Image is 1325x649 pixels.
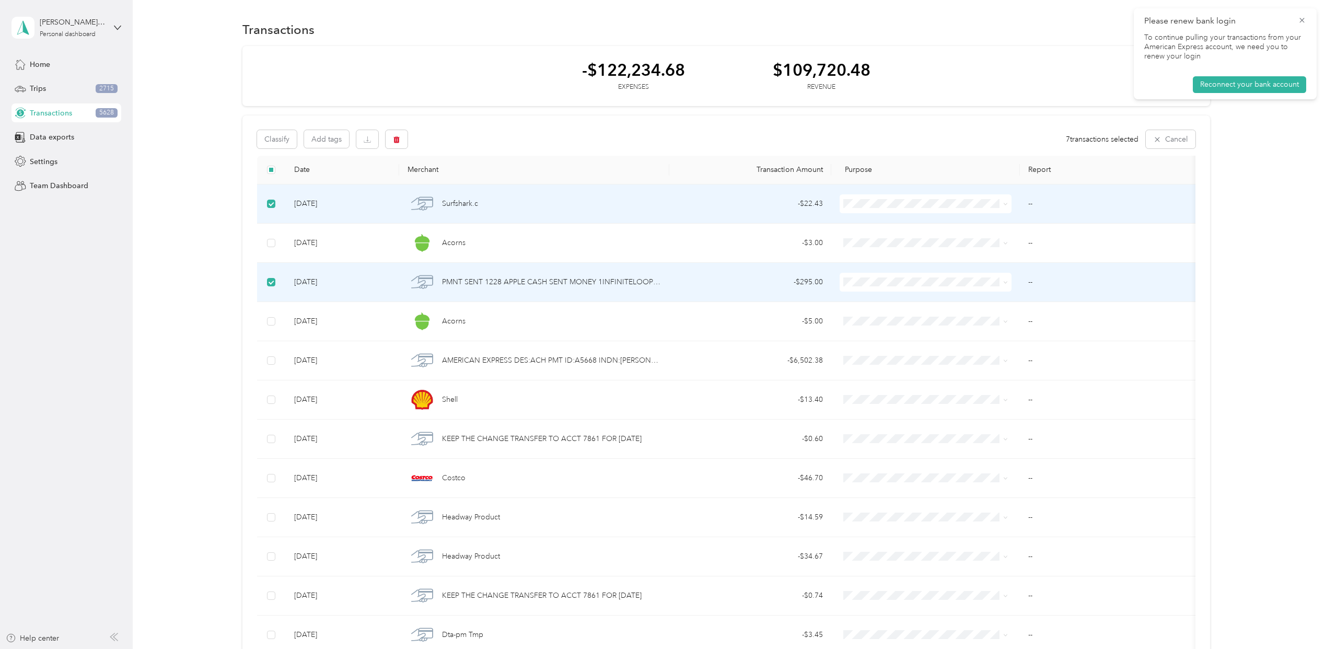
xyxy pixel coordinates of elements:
td: -- [1020,224,1200,263]
span: 2715 [96,84,118,94]
div: - $0.74 [678,590,823,601]
button: Classify [257,130,297,148]
div: Revenue [773,83,870,92]
td: -- [1020,498,1200,537]
img: Headway Product [411,506,433,528]
span: Surfshark.c [442,198,478,210]
td: -- [1020,380,1200,420]
div: $109,720.48 [773,61,870,79]
div: Expenses [582,83,685,92]
div: - $3.00 [678,237,823,249]
div: - $0.60 [678,433,823,445]
td: -- [1020,420,1200,459]
span: 5628 [96,108,118,118]
th: Date [286,156,399,184]
div: - $46.70 [678,472,823,484]
span: Team Dashboard [30,180,88,191]
button: Cancel [1146,130,1195,148]
p: To continue pulling your transactions from your American Express account, we need you to renew yo... [1144,33,1306,62]
span: KEEP THE CHANGE TRANSFER TO ACCT 7861 FOR [DATE] [442,433,642,445]
button: Reconnect your bank account [1193,76,1306,93]
td: -- [1020,263,1200,302]
div: - $5.00 [678,316,823,327]
div: [PERSON_NAME][EMAIL_ADDRESS][DOMAIN_NAME] [40,17,105,28]
iframe: Everlance-gr Chat Button Frame [1266,590,1325,649]
td: [DATE] [286,420,399,459]
span: KEEP THE CHANGE TRANSFER TO ACCT 7861 FOR [DATE] [442,590,642,601]
img: KEEP THE CHANGE TRANSFER TO ACCT 7861 FOR 12/26/24 [411,428,433,450]
td: [DATE] [286,537,399,576]
span: Headway Product [442,551,500,562]
div: - $22.43 [678,198,823,210]
div: - $14.59 [678,512,823,523]
td: -- [1020,537,1200,576]
div: - $3.45 [678,629,823,641]
span: Purpose [840,165,873,174]
img: Headway Product [411,546,433,567]
td: [DATE] [286,302,399,341]
td: -- [1020,459,1200,498]
h1: Transactions [242,24,315,35]
td: -- [1020,302,1200,341]
td: [DATE] [286,224,399,263]
td: [DATE] [286,498,399,537]
img: AMERICAN EXPRESS DES:ACH PMT ID:A5668 INDN:DAVID POLE CO ID:XXXXX33497 WEB [411,350,433,372]
span: Transactions [30,108,72,119]
img: Costco [411,467,433,489]
div: - $6,502.38 [678,355,823,366]
td: [DATE] [286,459,399,498]
span: Acorns [442,316,466,327]
img: Dta-pm Tmp [411,624,433,646]
th: Merchant [399,156,669,184]
td: [DATE] [286,576,399,616]
th: Transaction Amount [669,156,831,184]
td: [DATE] [286,380,399,420]
p: Please renew bank login [1144,15,1291,28]
div: Personal dashboard [40,31,96,38]
img: Shell [411,389,433,411]
img: Surfshark.c [411,193,433,215]
td: [DATE] [286,341,399,380]
th: Report [1020,156,1200,184]
td: -- [1020,576,1200,616]
td: [DATE] [286,263,399,302]
span: Settings [30,156,57,167]
span: Costco [442,472,466,484]
div: - $13.40 [678,394,823,405]
div: - $34.67 [678,551,823,562]
span: Acorns [442,237,466,249]
span: Trips [30,83,46,94]
div: - $295.00 [678,276,823,288]
span: 7 transactions selected [1066,134,1138,145]
td: [DATE] [286,184,399,224]
img: PMNT SENT 1228 APPLE CASH SENT MONEY 1INFINITELOOPCA XXXXX2343XXXXXXXXXX5379 [411,271,433,293]
span: Shell [442,394,458,405]
span: Dta-pm Tmp [442,629,483,641]
span: Data exports [30,132,74,143]
button: Help center [6,633,59,644]
span: Headway Product [442,512,500,523]
td: -- [1020,341,1200,380]
span: Home [30,59,50,70]
div: -$122,234.68 [582,61,685,79]
td: -- [1020,184,1200,224]
span: AMERICAN EXPRESS DES:ACH PMT ID:A5668 INDN:[PERSON_NAME] CO ID:XXXXX33497 WEB [442,355,660,366]
button: Add tags [304,130,349,148]
img: KEEP THE CHANGE TRANSFER TO ACCT 7861 FOR 12/24/24 [411,585,433,607]
img: Acorns [411,232,433,254]
span: PMNT SENT 1228 APPLE CASH SENT MONEY 1INFINITELOOPCA XXXXX2343XXXXXXXXXX5379 [442,276,660,288]
img: Acorns [411,310,433,332]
